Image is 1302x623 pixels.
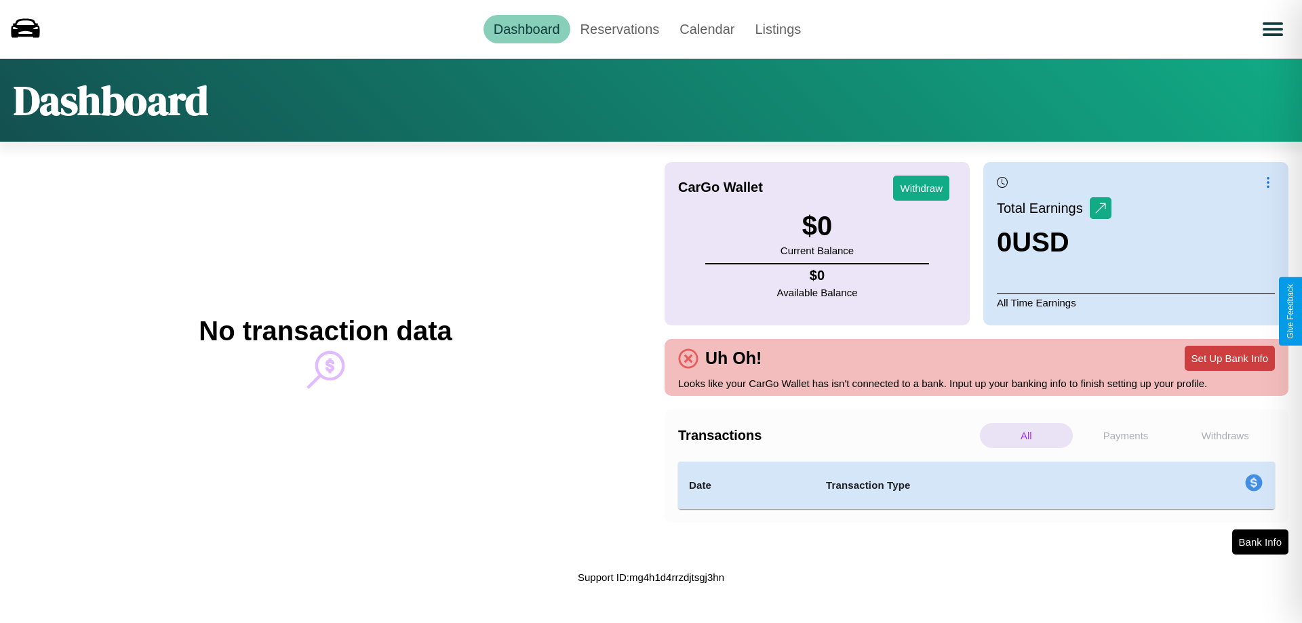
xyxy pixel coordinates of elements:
p: Available Balance [777,283,858,302]
a: Listings [745,15,811,43]
p: All [980,423,1073,448]
table: simple table [678,462,1275,509]
h4: $ 0 [777,268,858,283]
p: Support ID: mg4h1d4rrzdjtsgj3hn [578,568,724,586]
button: Withdraw [893,176,949,201]
button: Set Up Bank Info [1185,346,1275,371]
a: Reservations [570,15,670,43]
p: All Time Earnings [997,293,1275,312]
button: Open menu [1254,10,1292,48]
h4: Transactions [678,428,976,443]
h1: Dashboard [14,73,208,128]
div: Give Feedback [1286,284,1295,339]
a: Calendar [669,15,745,43]
p: Looks like your CarGo Wallet has isn't connected to a bank. Input up your banking info to finish ... [678,374,1275,393]
button: Bank Info [1232,529,1288,555]
p: Withdraws [1179,423,1271,448]
h2: No transaction data [199,316,452,346]
a: Dashboard [484,15,570,43]
h3: 0 USD [997,227,1111,258]
p: Payments [1080,423,1172,448]
h3: $ 0 [781,211,854,241]
h4: Date [689,477,804,494]
h4: Transaction Type [826,477,1134,494]
p: Current Balance [781,241,854,260]
h4: Uh Oh! [698,348,768,368]
p: Total Earnings [997,196,1090,220]
h4: CarGo Wallet [678,180,763,195]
